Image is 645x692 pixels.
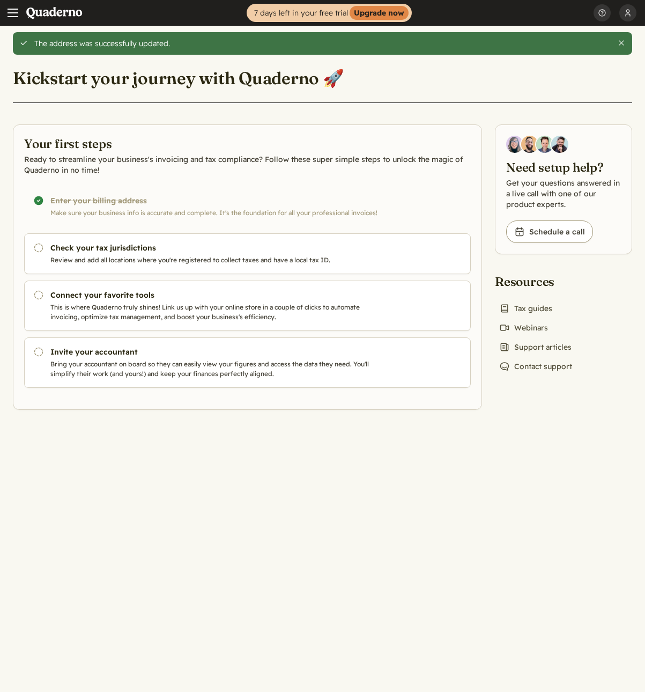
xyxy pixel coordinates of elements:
a: Connect your favorite tools This is where Quaderno truly shines! Link us up with your online stor... [24,281,471,331]
h3: Invite your accountant [50,347,390,357]
p: Bring your accountant on board so they can easily view your figures and access the data they need... [50,359,390,379]
h2: Resources [495,274,576,290]
h3: Check your tax jurisdictions [50,242,390,253]
a: 7 days left in your free trialUpgrade now [247,4,412,22]
p: Review and add all locations where you're registered to collect taxes and have a local tax ID. [50,255,390,265]
a: Support articles [495,340,576,355]
a: Webinars [495,320,552,335]
strong: Upgrade now [350,6,409,20]
div: The address was successfully updated. [34,39,609,48]
img: Diana Carrasco, Account Executive at Quaderno [506,136,523,153]
a: Tax guides [495,301,557,316]
a: Check your tax jurisdictions Review and add all locations where you're registered to collect taxe... [24,233,471,274]
button: Close this alert [617,39,626,47]
p: Get your questions answered in a live call with one of our product experts. [506,178,621,210]
img: Jairo Fumero, Account Executive at Quaderno [521,136,538,153]
h3: Connect your favorite tools [50,290,390,300]
a: Invite your accountant Bring your accountant on board so they can easily view your figures and ac... [24,337,471,388]
a: Contact support [495,359,576,374]
a: Schedule a call [506,220,593,243]
img: Ivo Oltmans, Business Developer at Quaderno [536,136,553,153]
p: This is where Quaderno truly shines! Link us up with your online store in a couple of clicks to a... [50,303,390,322]
h2: Need setup help? [506,159,621,175]
h1: Kickstart your journey with Quaderno 🚀 [13,68,344,89]
p: Ready to streamline your business's invoicing and tax compliance? Follow these super simple steps... [24,154,471,175]
img: Javier Rubio, DevRel at Quaderno [551,136,568,153]
h2: Your first steps [24,136,471,152]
